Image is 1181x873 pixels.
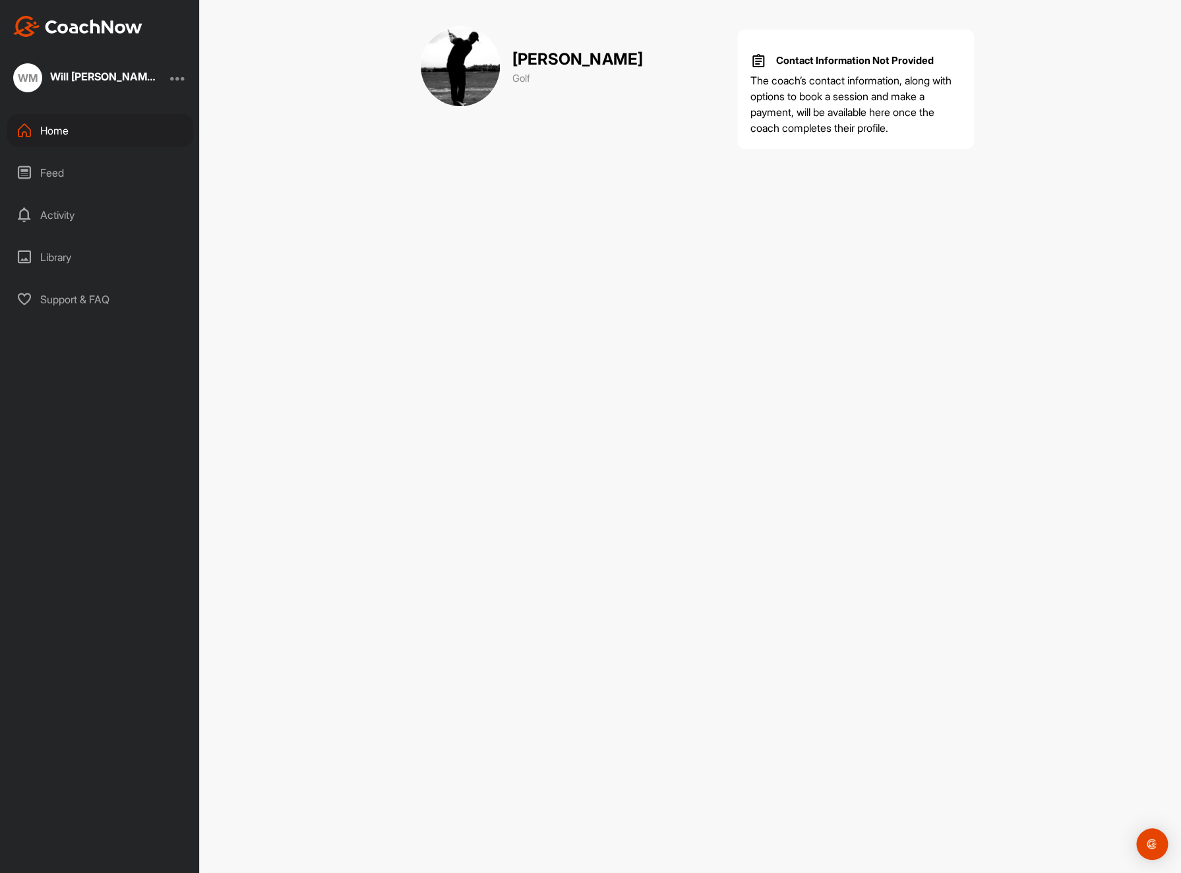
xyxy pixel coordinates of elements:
div: Will [PERSON_NAME] [50,71,156,82]
div: WM [13,63,42,92]
img: cover [420,26,500,107]
img: CoachNow [13,16,142,37]
div: Support & FAQ [7,283,193,316]
div: Library [7,241,193,274]
div: Activity [7,198,193,231]
div: Feed [7,156,193,189]
p: The coach’s contact information, along with options to book a session and make a payment, will be... [750,73,961,136]
p: Contact Information Not Provided [776,53,934,69]
p: Golf [512,71,642,86]
p: [PERSON_NAME] [512,47,642,71]
div: Home [7,114,193,147]
div: Open Intercom Messenger [1136,828,1168,860]
img: info [750,53,766,69]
